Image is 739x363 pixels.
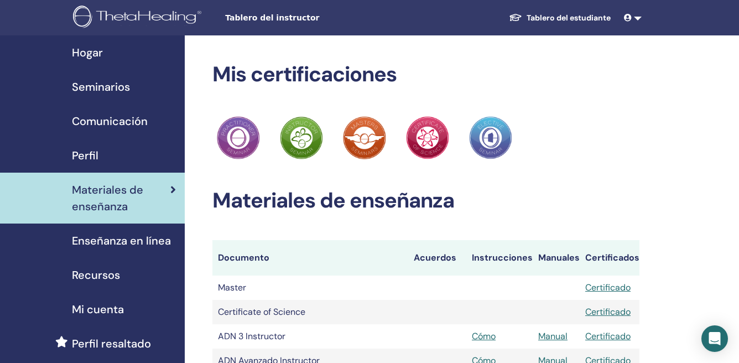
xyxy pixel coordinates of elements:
[217,116,260,159] img: Practitioner
[72,335,151,352] span: Perfil resaltado
[72,301,124,318] span: Mi cuenta
[585,282,631,293] a: Certificado
[72,147,98,164] span: Perfil
[343,116,386,159] img: Practitioner
[280,116,323,159] img: Practitioner
[585,330,631,342] a: Certificado
[466,240,533,276] th: Instrucciones
[73,6,205,30] img: logo.png
[533,240,580,276] th: Manuales
[72,113,148,129] span: Comunicación
[509,13,522,22] img: graduation-cap-white.svg
[469,116,512,159] img: Practitioner
[72,267,120,283] span: Recursos
[580,240,639,276] th: Certificados
[72,181,170,215] span: Materiales de enseñanza
[225,12,391,24] span: Tablero del instructor
[406,116,449,159] img: Practitioner
[472,330,496,342] a: Cómo
[212,324,408,349] td: ADN 3 Instructor
[212,300,408,324] td: Certificate of Science
[500,8,620,28] a: Tablero del estudiante
[701,325,728,352] div: Open Intercom Messenger
[212,188,639,214] h2: Materiales de enseñanza
[212,276,408,300] td: Master
[408,240,466,276] th: Acuerdos
[585,306,631,318] a: Certificado
[72,79,130,95] span: Seminarios
[212,240,408,276] th: Documento
[72,44,103,61] span: Hogar
[538,330,568,342] a: Manual
[72,232,171,249] span: Enseñanza en línea
[212,62,639,87] h2: Mis certificaciones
